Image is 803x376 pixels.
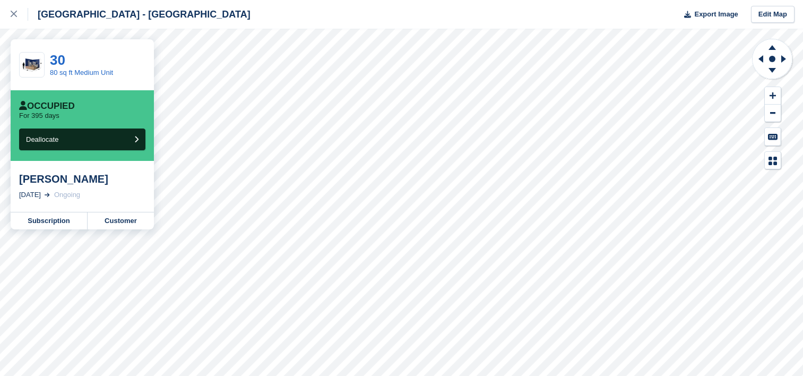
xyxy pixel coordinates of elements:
button: Export Image [678,6,738,23]
a: 30 [50,52,65,68]
div: [GEOGRAPHIC_DATA] - [GEOGRAPHIC_DATA] [28,8,251,21]
button: Keyboard Shortcuts [765,128,781,146]
button: Zoom In [765,87,781,105]
p: For 395 days [19,112,59,120]
img: arrow-right-light-icn-cde0832a797a2874e46488d9cf13f60e5c3a73dbe684e267c42b8395dfbc2abf.svg [45,193,50,197]
a: Edit Map [751,6,795,23]
img: 10-ft-container.jpg [20,56,44,74]
span: Export Image [694,9,738,20]
button: Deallocate [19,129,145,150]
div: [PERSON_NAME] [19,173,145,185]
a: Customer [88,212,154,229]
a: 80 sq ft Medium Unit [50,69,113,76]
span: Deallocate [26,135,58,143]
div: Ongoing [54,190,80,200]
div: Occupied [19,101,75,112]
a: Subscription [11,212,88,229]
div: [DATE] [19,190,41,200]
button: Zoom Out [765,105,781,122]
button: Map Legend [765,152,781,169]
